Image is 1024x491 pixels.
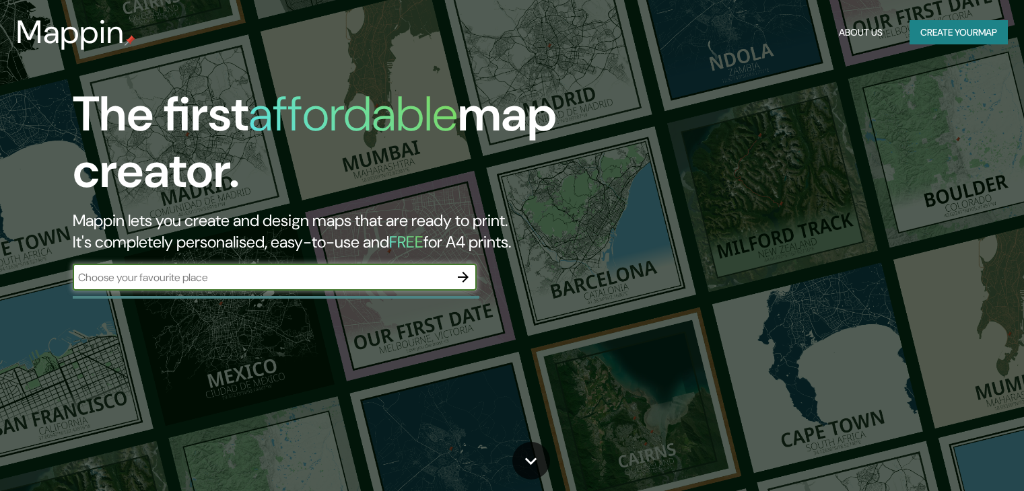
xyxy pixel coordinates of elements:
button: Create yourmap [910,20,1008,45]
h5: FREE [389,231,423,252]
h2: Mappin lets you create and design maps that are ready to print. It's completely personalised, eas... [73,210,585,253]
button: About Us [833,20,888,45]
h1: affordable [248,83,458,145]
h1: The first map creator. [73,86,585,210]
h3: Mappin [16,13,125,51]
img: mappin-pin [125,35,135,46]
input: Choose your favourite place [73,270,450,285]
